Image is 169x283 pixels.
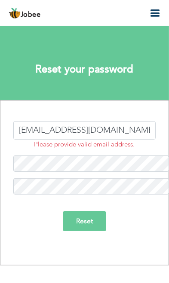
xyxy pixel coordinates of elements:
[21,12,41,18] span: Jobee
[36,62,134,76] strong: Reset your password
[34,140,135,149] span: Please provide valid email address.
[9,7,21,19] img: jobee.io
[13,121,156,140] input: Email
[9,7,41,19] a: Jobee
[63,211,106,231] input: Reset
